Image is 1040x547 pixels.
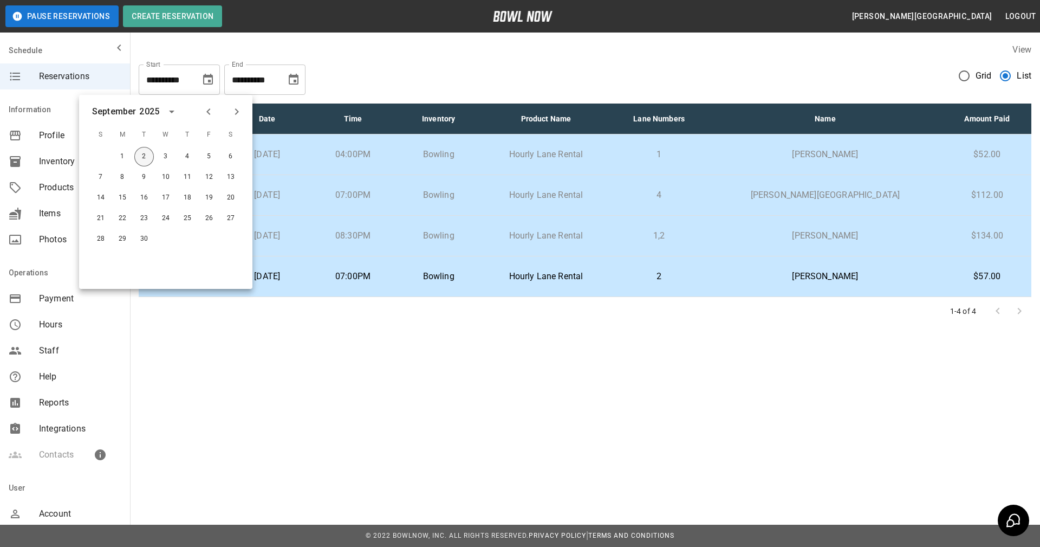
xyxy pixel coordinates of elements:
[482,104,610,134] th: Product Name
[113,209,132,228] button: Sep 22, 2025
[405,148,473,161] p: Bowling
[1017,69,1031,82] span: List
[610,104,707,134] th: Lane Numbers
[156,147,175,166] button: Sep 3, 2025
[134,124,154,146] span: T
[113,168,132,187] button: Sep 8, 2025
[716,229,934,242] p: [PERSON_NAME]
[178,147,197,166] button: Sep 4, 2025
[1001,7,1040,27] button: Logout
[619,148,699,161] p: 1
[113,147,132,166] button: Sep 1, 2025
[91,209,110,228] button: Sep 21, 2025
[91,229,110,249] button: Sep 28, 2025
[588,532,674,539] a: Terms and Conditions
[113,188,132,208] button: Sep 15, 2025
[233,189,301,202] p: [DATE]
[156,209,175,228] button: Sep 24, 2025
[134,147,154,166] button: Sep 2, 2025
[39,233,121,246] span: Photos
[233,148,301,161] p: [DATE]
[952,270,1023,283] p: $57.00
[199,209,219,228] button: Sep 26, 2025
[178,168,197,187] button: Sep 11, 2025
[224,104,310,134] th: Date
[178,188,197,208] button: Sep 18, 2025
[199,147,219,166] button: Sep 5, 2025
[178,209,197,228] button: Sep 25, 2025
[199,168,219,187] button: Sep 12, 2025
[39,344,121,357] span: Staff
[39,370,121,383] span: Help
[91,188,110,208] button: Sep 14, 2025
[529,532,586,539] a: Privacy Policy
[952,189,1023,202] p: $112.00
[318,270,387,283] p: 07:00PM
[39,207,121,220] span: Items
[716,270,934,283] p: [PERSON_NAME]
[233,270,301,283] p: [DATE]
[134,209,154,228] button: Sep 23, 2025
[952,148,1023,161] p: $52.00
[134,168,154,187] button: Sep 9, 2025
[490,229,602,242] p: Hourly Lane Rental
[1012,44,1031,55] label: View
[619,270,699,283] p: 2
[39,181,121,194] span: Products
[396,104,482,134] th: Inventory
[976,69,992,82] span: Grid
[283,69,304,91] button: Choose date, selected date is Sep 2, 2025
[197,69,219,91] button: Choose date, selected date is Aug 30, 2025
[490,148,602,161] p: Hourly Lane Rental
[39,292,121,305] span: Payment
[39,396,121,409] span: Reports
[156,124,175,146] span: W
[156,168,175,187] button: Sep 10, 2025
[493,11,552,22] img: logo
[5,5,119,27] button: Pause Reservations
[716,189,934,202] p: [PERSON_NAME][GEOGRAPHIC_DATA]
[405,229,473,242] p: Bowling
[366,532,529,539] span: © 2022 BowlNow, Inc. All Rights Reserved.
[490,270,602,283] p: Hourly Lane Rental
[39,422,121,435] span: Integrations
[221,168,240,187] button: Sep 13, 2025
[134,188,154,208] button: Sep 16, 2025
[156,188,175,208] button: Sep 17, 2025
[39,318,121,331] span: Hours
[91,168,110,187] button: Sep 7, 2025
[113,229,132,249] button: Sep 29, 2025
[943,104,1031,134] th: Amount Paid
[39,70,121,83] span: Reservations
[405,189,473,202] p: Bowling
[310,104,395,134] th: Time
[318,229,387,242] p: 08:30PM
[619,229,699,242] p: 1,2
[199,102,218,121] button: Previous month
[619,189,699,202] p: 4
[199,188,219,208] button: Sep 19, 2025
[162,102,181,121] button: calendar view is open, switch to year view
[950,306,976,317] p: 1-4 of 4
[707,104,942,134] th: Name
[848,7,997,27] button: [PERSON_NAME][GEOGRAPHIC_DATA]
[39,507,121,520] span: Account
[91,124,110,146] span: S
[318,148,387,161] p: 04:00PM
[39,155,121,168] span: Inventory
[233,229,301,242] p: [DATE]
[318,189,387,202] p: 07:00PM
[113,124,132,146] span: M
[221,209,240,228] button: Sep 27, 2025
[221,188,240,208] button: Sep 20, 2025
[39,129,121,142] span: Profile
[227,102,246,121] button: Next month
[716,148,934,161] p: [PERSON_NAME]
[490,189,602,202] p: Hourly Lane Rental
[221,147,240,166] button: Sep 6, 2025
[199,124,219,146] span: F
[178,124,197,146] span: T
[139,105,159,118] div: 2025
[134,229,154,249] button: Sep 30, 2025
[221,124,240,146] span: S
